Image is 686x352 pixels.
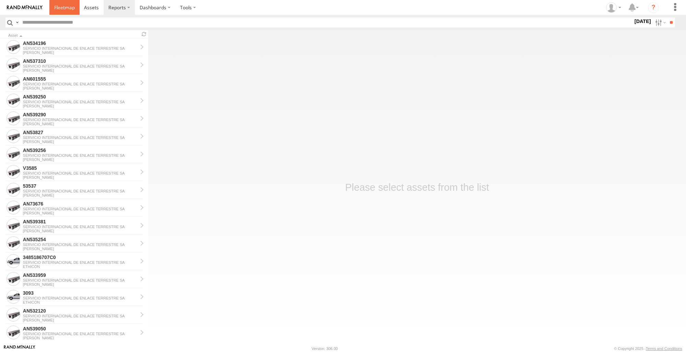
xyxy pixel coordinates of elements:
[604,2,624,13] div: eramir69 .
[23,157,138,162] div: [PERSON_NAME]
[14,17,20,27] label: Search Query
[23,100,138,104] div: SERVICIO INTERNACIONAL DE ENLACE TERRESTRE SA
[648,2,659,13] i: ?
[23,183,138,189] div: 53537 - View Asset History
[23,193,138,197] div: [PERSON_NAME]
[646,347,682,351] a: Terms and Conditions
[4,345,35,352] a: Visit our Website
[23,326,138,332] div: AN539050 - View Asset History
[633,17,652,25] label: [DATE]
[23,219,138,225] div: AN539381 - View Asset History
[23,94,138,100] div: AN539250 - View Asset History
[23,171,138,175] div: SERVICIO INTERNACIONAL DE ENLACE TERRESTRE SA
[23,282,138,286] div: [PERSON_NAME]
[23,272,138,278] div: AN533959 - View Asset History
[23,278,138,282] div: SERVICIO INTERNACIONAL DE ENLACE TERRESTRE SA
[23,300,138,304] div: ETHICON
[23,243,138,247] div: SERVICIO INTERNACIONAL DE ENLACE TERRESTRE SA
[7,5,43,10] img: rand-logo.svg
[312,347,338,351] div: Version: 306.00
[23,332,138,336] div: SERVICIO INTERNACIONAL DE ENLACE TERRESTRE SA
[23,82,138,86] div: SERVICIO INTERNACIONAL DE ENLACE TERRESTRE SA
[23,165,138,171] div: V3585 - View Asset History
[23,247,138,251] div: [PERSON_NAME]
[23,308,138,314] div: AN532120 - View Asset History
[23,229,138,233] div: [PERSON_NAME]
[23,104,138,108] div: [PERSON_NAME]
[23,211,138,215] div: [PERSON_NAME]
[23,68,138,72] div: [PERSON_NAME]
[23,189,138,193] div: SERVICIO INTERNACIONAL DE ENLACE TERRESTRE SA
[23,318,138,322] div: [PERSON_NAME]
[23,46,138,50] div: SERVICIO INTERNACIONAL DE ENLACE TERRESTRE SA
[23,118,138,122] div: SERVICIO INTERNACIONAL DE ENLACE TERRESTRE SA
[23,175,138,179] div: [PERSON_NAME]
[23,336,138,340] div: [PERSON_NAME]
[23,86,138,90] div: [PERSON_NAME]
[23,207,138,211] div: SERVICIO INTERNACIONAL DE ENLACE TERRESTRE SA
[140,31,148,37] span: Refresh
[23,58,138,64] div: AN537310 - View Asset History
[23,122,138,126] div: [PERSON_NAME]
[23,296,138,300] div: SERVICIO INTERNACIONAL DE ENLACE TERRESTRE SA
[23,265,138,269] div: ETHICON
[23,254,138,260] div: 3485186707C0 - View Asset History
[614,347,682,351] div: © Copyright 2025 -
[23,314,138,318] div: SERVICIO INTERNACIONAL DE ENLACE TERRESTRE SA
[23,140,138,144] div: [PERSON_NAME]
[23,50,138,55] div: [PERSON_NAME]
[23,260,138,265] div: SERVICIO INTERNACIONAL DE ENLACE TERRESTRE SA
[23,225,138,229] div: SERVICIO INTERNACIONAL DE ENLACE TERRESTRE SA
[23,290,138,296] div: 3093 - View Asset History
[23,129,138,136] div: AN53827 - View Asset History
[23,112,138,118] div: AN539290 - View Asset History
[8,34,137,37] div: Click to Sort
[23,153,138,157] div: SERVICIO INTERNACIONAL DE ENLACE TERRESTRE SA
[23,76,138,82] div: AN601555 - View Asset History
[23,236,138,243] div: AN535254 - View Asset History
[23,201,138,207] div: AN73676 - View Asset History
[23,40,138,46] div: AN534196 - View Asset History
[23,136,138,140] div: SERVICIO INTERNACIONAL DE ENLACE TERRESTRE SA
[23,64,138,68] div: SERVICIO INTERNACIONAL DE ENLACE TERRESTRE SA
[23,147,138,153] div: AN539256 - View Asset History
[652,17,667,27] label: Search Filter Options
